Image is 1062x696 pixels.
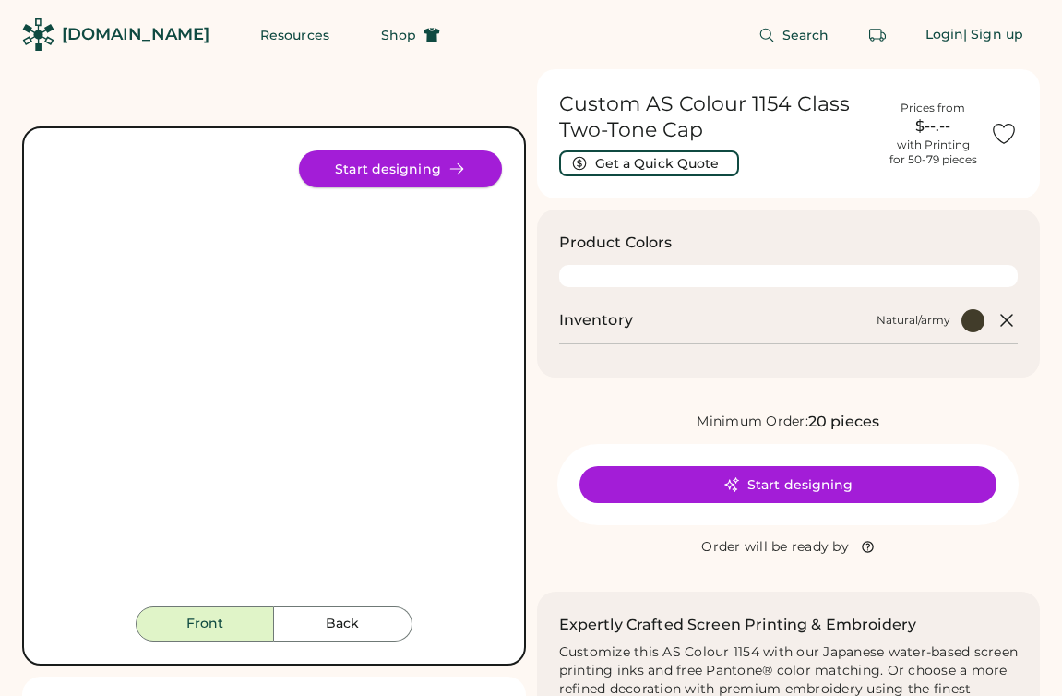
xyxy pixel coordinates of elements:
button: Resources [238,17,352,54]
div: Login [925,26,964,44]
h2: Expertly Crafted Screen Printing & Embroidery [559,614,917,636]
div: 1154 Style Image [46,150,502,606]
img: 1154 - Natural/army Front Image [46,150,502,606]
div: [DOMAIN_NAME] [62,23,209,46]
span: Search [782,29,829,42]
div: Natural/army [877,313,950,328]
span: Shop [381,29,416,42]
div: Minimum Order: [697,413,808,431]
button: Start designing [299,150,502,187]
h1: Custom AS Colour 1154 Class Two-Tone Cap [559,91,877,143]
button: Get a Quick Quote [559,150,739,176]
button: Front [136,606,274,642]
img: Rendered Logo - Screens [22,18,54,51]
button: Shop [359,17,462,54]
div: $--.-- [887,115,979,138]
div: | Sign up [963,26,1023,44]
div: Prices from [901,101,965,115]
h3: Product Colors [559,232,673,254]
button: Start designing [579,466,996,503]
div: 20 pieces [808,411,879,433]
div: Order will be ready by [701,538,849,557]
h2: Inventory [559,309,633,331]
button: Retrieve an order [859,17,896,54]
div: with Printing for 50-79 pieces [889,138,977,167]
button: Search [736,17,852,54]
button: Back [274,606,412,642]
